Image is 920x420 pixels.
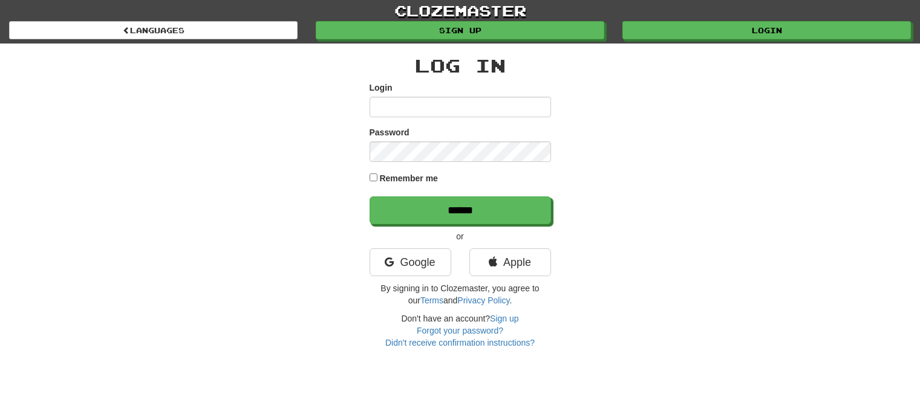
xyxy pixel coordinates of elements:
label: Password [370,126,409,138]
a: Google [370,248,451,276]
h2: Log In [370,56,551,76]
label: Remember me [379,172,438,184]
a: Forgot your password? [417,326,503,335]
div: Don't have an account? [370,312,551,349]
a: Privacy Policy [457,296,509,305]
a: Terms [420,296,443,305]
a: Login [622,21,911,39]
a: Didn't receive confirmation instructions? [385,338,535,347]
p: or [370,230,551,242]
a: Apple [469,248,551,276]
a: Sign up [490,314,518,323]
p: By signing in to Clozemaster, you agree to our and . [370,282,551,306]
a: Sign up [316,21,604,39]
a: Languages [9,21,298,39]
label: Login [370,82,393,94]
